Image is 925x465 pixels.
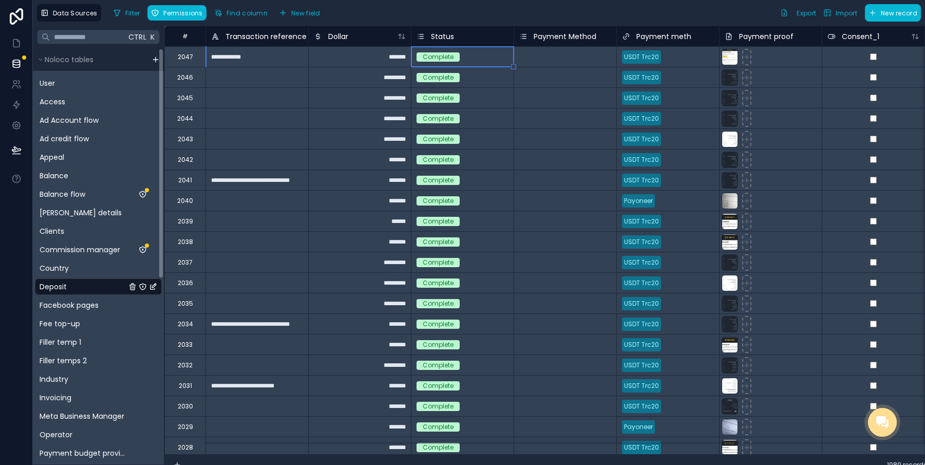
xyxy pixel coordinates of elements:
[624,196,653,206] div: Payoneer
[149,33,157,41] span: K
[624,217,659,226] div: USDT Trc20
[865,4,921,22] button: New record
[739,31,794,42] span: Payment proof
[177,197,193,205] div: 2040
[163,9,202,17] span: Permissions
[624,361,659,370] div: USDT Trc20
[423,73,454,82] div: Complete
[423,381,454,390] div: Complete
[178,217,193,226] div: 2039
[624,52,659,62] div: USDT Trc20
[37,4,101,22] button: Data Sources
[178,300,193,308] div: 2035
[178,176,192,184] div: 2041
[624,422,653,432] div: Payoneer
[423,52,454,62] div: Complete
[797,9,816,17] span: Export
[423,422,454,432] div: Complete
[178,238,193,246] div: 2038
[109,5,144,21] button: Filter
[173,32,198,40] div: #
[423,278,454,288] div: Complete
[178,423,193,431] div: 2029
[624,155,659,164] div: USDT Trc20
[147,5,206,21] button: Permissions
[177,94,193,102] div: 2045
[624,402,659,411] div: USDT Trc20
[624,299,659,308] div: USDT Trc20
[423,299,454,308] div: Complete
[624,237,659,247] div: USDT Trc20
[127,30,147,43] span: Ctrl
[275,5,324,21] button: New field
[423,176,454,185] div: Complete
[431,31,454,42] span: Status
[624,176,659,185] div: USDT Trc20
[178,258,193,267] div: 2037
[211,5,271,21] button: Find column
[147,5,210,21] a: Permissions
[624,258,659,267] div: USDT Trc20
[423,402,454,411] div: Complete
[636,31,691,42] span: Payment meth
[423,320,454,329] div: Complete
[291,9,320,17] span: New field
[178,320,193,328] div: 2034
[423,196,454,206] div: Complete
[861,4,921,22] a: New record
[328,31,348,42] span: Dollar
[624,443,659,452] div: USDT Trc20
[836,9,857,17] span: Import
[777,4,820,22] button: Export
[178,135,193,143] div: 2043
[423,340,454,349] div: Complete
[178,53,193,61] div: 2047
[178,279,193,287] div: 2036
[624,320,659,329] div: USDT Trc20
[423,237,454,247] div: Complete
[423,258,454,267] div: Complete
[423,361,454,370] div: Complete
[624,381,659,390] div: USDT Trc20
[177,73,193,82] div: 2046
[820,4,861,22] button: Import
[423,443,454,452] div: Complete
[178,443,193,452] div: 2028
[53,9,98,17] span: Data Sources
[624,114,659,123] div: USDT Trc20
[423,114,454,123] div: Complete
[178,402,193,411] div: 2030
[423,135,454,144] div: Complete
[125,9,140,17] span: Filter
[178,156,193,164] div: 2042
[624,135,659,144] div: USDT Trc20
[423,94,454,103] div: Complete
[178,361,193,369] div: 2032
[423,155,454,164] div: Complete
[624,94,659,103] div: USDT Trc20
[225,31,307,42] span: Transaction reference
[842,31,879,42] span: Consent_1
[881,9,917,17] span: New record
[534,31,596,42] span: Payment Method
[226,9,268,17] span: Find column
[624,73,659,82] div: USDT Trc20
[177,115,193,123] div: 2044
[423,217,454,226] div: Complete
[178,341,193,349] div: 2033
[624,340,659,349] div: USDT Trc20
[179,382,192,390] div: 2031
[624,278,659,288] div: USDT Trc20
